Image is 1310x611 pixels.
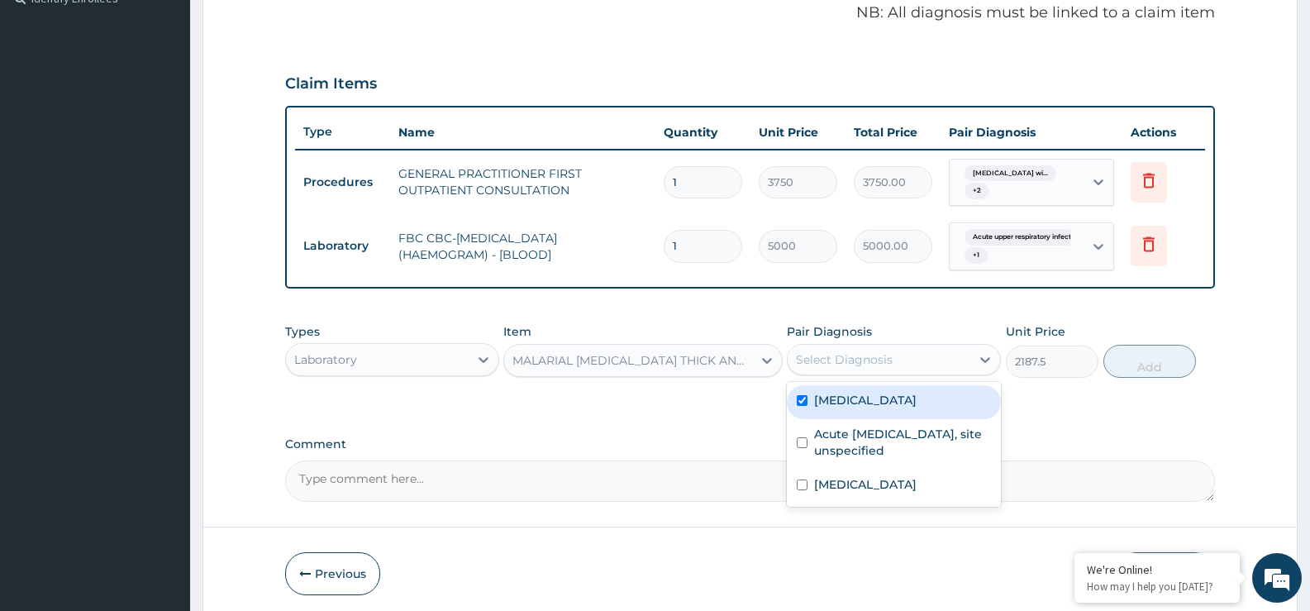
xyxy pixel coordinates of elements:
th: Type [295,117,390,147]
p: NB: All diagnosis must be linked to a claim item [285,2,1215,24]
td: Procedures [295,167,390,198]
button: Submit [1116,552,1215,595]
img: d_794563401_company_1708531726252_794563401 [31,83,67,124]
span: We're online! [96,193,228,360]
th: Pair Diagnosis [941,116,1122,149]
span: + 1 [965,247,988,264]
label: Acute [MEDICAL_DATA], site unspecified [814,426,991,459]
label: [MEDICAL_DATA] [814,476,917,493]
div: Select Diagnosis [796,351,893,368]
p: How may I help you today? [1087,580,1227,594]
span: + 2 [965,183,989,199]
div: Chat with us now [86,93,278,114]
td: GENERAL PRACTITIONER FIRST OUTPATIENT CONSULTATION [390,157,655,207]
div: We're Online! [1087,562,1227,577]
label: Pair Diagnosis [787,323,872,340]
label: Unit Price [1006,323,1065,340]
th: Total Price [846,116,941,149]
textarea: Type your message and hit 'Enter' [8,422,315,480]
div: Laboratory [294,351,357,368]
label: Types [285,325,320,339]
label: Item [503,323,531,340]
button: Previous [285,552,380,595]
td: Laboratory [295,231,390,261]
div: Minimize live chat window [271,8,311,48]
th: Unit Price [750,116,846,149]
th: Quantity [655,116,750,149]
td: FBC CBC-[MEDICAL_DATA] (HAEMOGRAM) - [BLOOD] [390,222,655,271]
th: Name [390,116,655,149]
th: Actions [1122,116,1205,149]
h3: Claim Items [285,75,377,93]
label: Comment [285,437,1215,451]
div: MALARIAL [MEDICAL_DATA] THICK AND THIN FILMS - [BLOOD] [512,352,753,369]
span: Acute upper respiratory infect... [965,229,1084,246]
label: [MEDICAL_DATA] [814,392,917,408]
button: Add [1103,345,1196,378]
span: [MEDICAL_DATA] wi... [965,165,1056,182]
